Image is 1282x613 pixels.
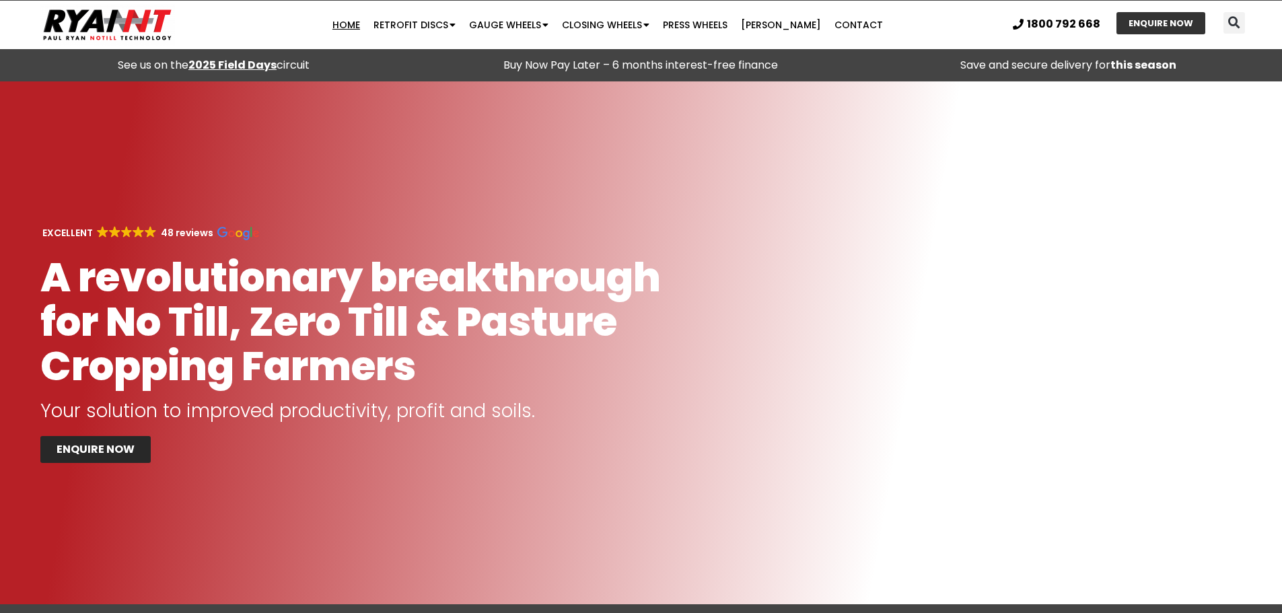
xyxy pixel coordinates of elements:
[109,226,120,238] img: Google
[42,226,93,240] strong: EXCELLENT
[121,226,133,238] img: Google
[434,56,848,75] p: Buy Now Pay Later – 6 months interest-free finance
[188,57,277,73] a: 2025 Field Days
[97,226,108,238] img: Google
[1116,12,1205,34] a: ENQUIRE NOW
[1027,19,1100,30] span: 1800 792 668
[1223,12,1245,34] div: Search
[462,11,555,38] a: Gauge Wheels
[40,226,259,240] a: EXCELLENT GoogleGoogleGoogleGoogleGoogle 48 reviews Google
[367,11,462,38] a: Retrofit Discs
[1110,57,1176,73] strong: this season
[555,11,656,38] a: Closing Wheels
[217,227,259,240] img: Google
[7,56,421,75] div: See us on the circuit
[1013,19,1100,30] a: 1800 792 668
[1129,19,1193,28] span: ENQUIRE NOW
[133,226,144,238] img: Google
[161,226,213,240] strong: 48 reviews
[656,11,734,38] a: Press Wheels
[40,398,535,424] span: Your solution to improved productivity, profit and soils.
[40,4,175,46] img: Ryan NT logo
[326,11,367,38] a: Home
[57,444,135,455] span: ENQUIRE NOW
[248,11,966,38] nav: Menu
[40,436,151,463] a: ENQUIRE NOW
[145,226,156,238] img: Google
[734,11,828,38] a: [PERSON_NAME]
[40,255,701,388] h1: A revolutionary breakthrough for No Till, Zero Till & Pasture Cropping Farmers
[861,56,1275,75] p: Save and secure delivery for
[828,11,890,38] a: Contact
